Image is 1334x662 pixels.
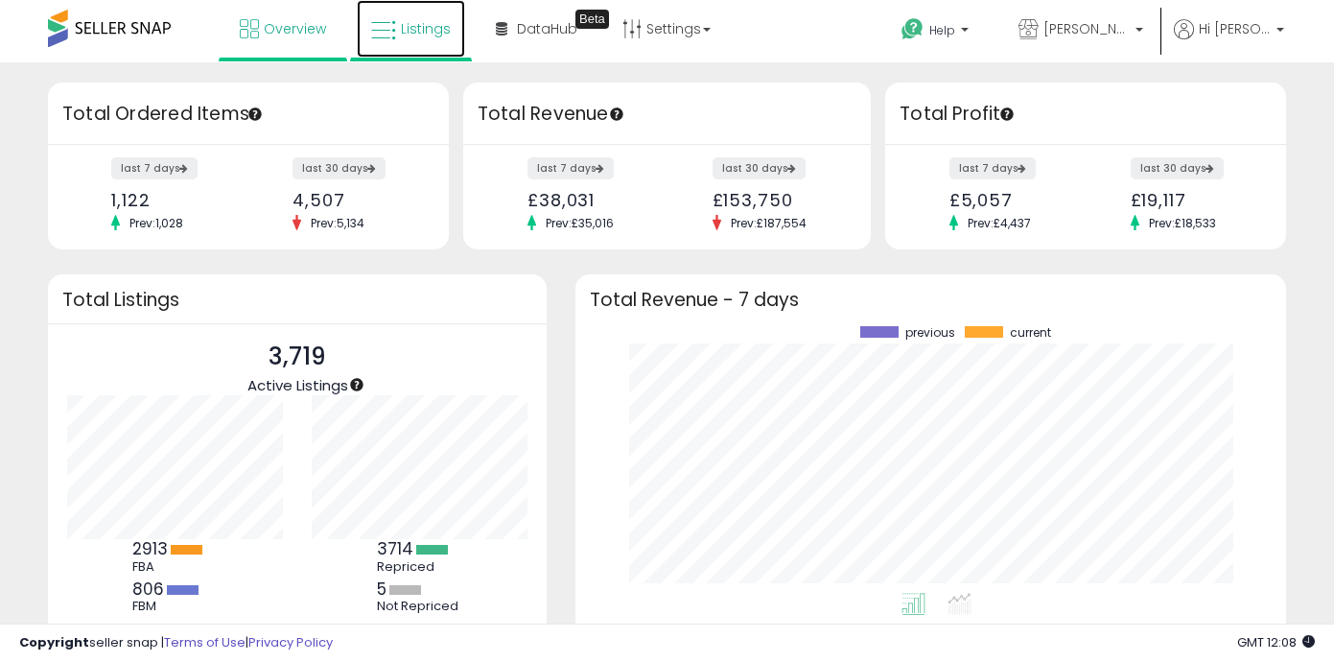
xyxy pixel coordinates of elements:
div: £38,031 [527,190,653,210]
label: last 7 days [111,157,198,179]
div: Tooltip anchor [246,106,264,123]
span: 2025-09-10 12:08 GMT [1237,633,1315,651]
b: 5 [377,578,386,601]
a: Terms of Use [164,633,246,651]
label: last 7 days [527,157,614,179]
div: FBA [132,559,219,575]
h3: Total Revenue - 7 days [590,293,1272,307]
h3: Total Profit [900,101,1272,128]
span: Prev: 1,028 [120,215,193,231]
label: last 30 days [1131,157,1224,179]
label: last 7 days [949,157,1036,179]
div: seller snap | | [19,634,333,652]
h3: Total Listings [62,293,532,307]
span: Overview [264,19,326,38]
div: Not Repriced [377,599,463,614]
div: Tooltip anchor [575,10,609,29]
span: previous [905,326,955,340]
a: Hi [PERSON_NAME] [1174,19,1284,62]
div: £5,057 [949,190,1071,210]
strong: Copyright [19,633,89,651]
div: Tooltip anchor [608,106,625,123]
span: [PERSON_NAME] [1043,19,1130,38]
h3: Total Ordered Items [62,101,434,128]
span: Prev: 5,134 [301,215,374,231]
b: 3714 [377,537,413,560]
div: 1,122 [111,190,233,210]
label: last 30 days [293,157,386,179]
div: £19,117 [1131,190,1252,210]
div: Repriced [377,559,463,575]
label: last 30 days [713,157,806,179]
i: Get Help [901,17,924,41]
div: 4,507 [293,190,414,210]
b: 806 [132,578,164,601]
span: Prev: £187,554 [721,215,816,231]
span: Listings [401,19,451,38]
span: DataHub [517,19,577,38]
span: Help [929,22,955,38]
div: FBM [132,599,219,614]
span: Active Listings [247,375,348,395]
span: current [1010,326,1051,340]
span: Prev: £35,016 [536,215,623,231]
div: £153,750 [713,190,838,210]
span: Prev: £4,437 [958,215,1041,231]
div: Tooltip anchor [998,106,1016,123]
span: Hi [PERSON_NAME] [1199,19,1271,38]
p: 3,719 [247,339,348,375]
a: Privacy Policy [248,633,333,651]
div: Tooltip anchor [348,376,365,393]
a: Help [886,3,988,62]
span: Prev: £18,533 [1139,215,1226,231]
b: 2913 [132,537,168,560]
h3: Total Revenue [478,101,856,128]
